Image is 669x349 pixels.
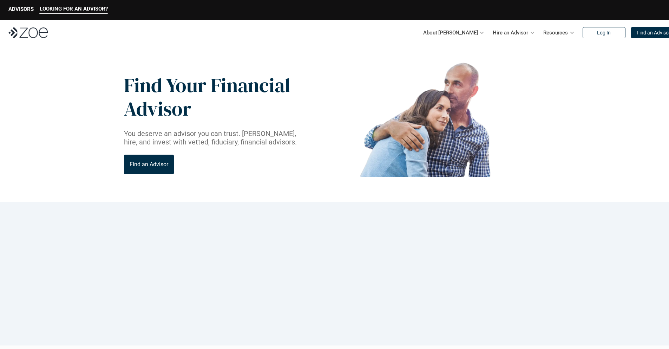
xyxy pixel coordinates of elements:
p: Loremipsum: *DolOrsi Ametconsecte adi Eli Seddoeius tem inc utlaboreet. Dol 6811 MagNaal Enimadmi... [17,286,652,312]
p: You deserve an advisor you can trust. [PERSON_NAME], hire, and invest with vetted, fiduciary, fin... [124,129,305,146]
p: Find Your Financial Advisor [124,73,291,121]
p: About [PERSON_NAME] [423,27,478,38]
p: ADVISORS [8,6,34,12]
p: Hire an Advisor [493,27,528,38]
p: Log In [597,30,611,36]
p: Find an Advisor [130,161,168,168]
p: LOOKING FOR AN ADVISOR? [40,6,108,12]
a: Log In [583,27,625,38]
a: Find an Advisor [124,155,174,174]
em: The information in the visuals above is for illustrative purposes only and does not represent an ... [328,181,523,185]
p: Resources [543,27,568,38]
